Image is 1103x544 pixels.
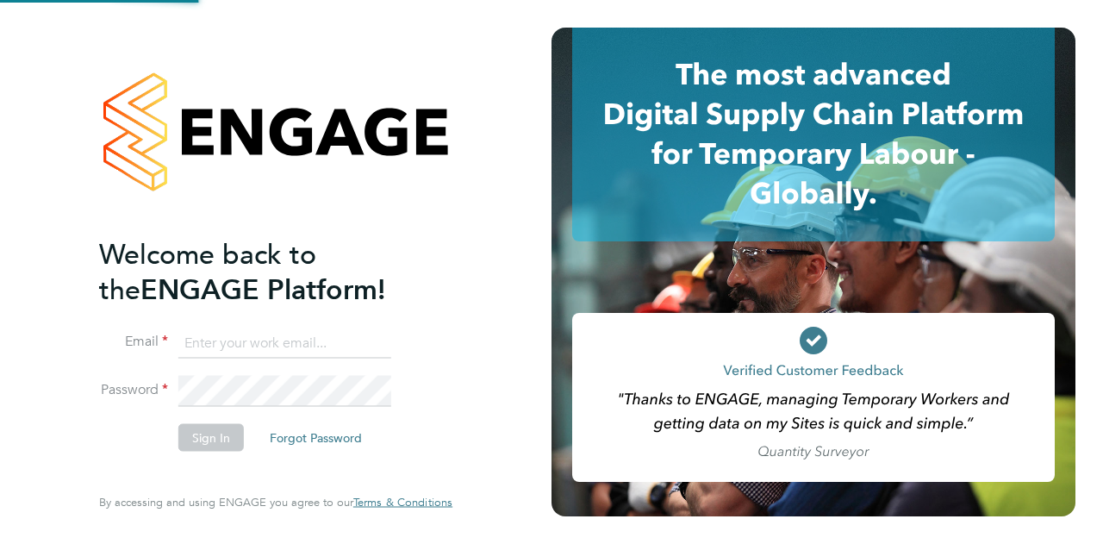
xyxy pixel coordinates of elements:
[99,381,168,399] label: Password
[99,333,168,351] label: Email
[256,424,376,452] button: Forgot Password
[178,424,244,452] button: Sign In
[99,237,316,306] span: Welcome back to the
[353,495,452,510] span: Terms & Conditions
[353,496,452,510] a: Terms & Conditions
[99,236,435,307] h2: ENGAGE Platform!
[178,328,391,359] input: Enter your work email...
[99,495,452,510] span: By accessing and using ENGAGE you agree to our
